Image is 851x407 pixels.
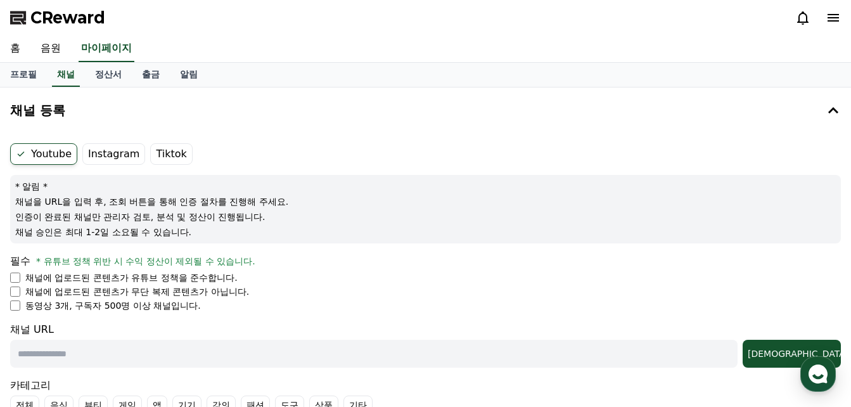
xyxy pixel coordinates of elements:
div: [DEMOGRAPHIC_DATA] [748,347,836,360]
h4: 채널 등록 [10,103,65,117]
p: 채널을 URL을 입력 후, 조회 버튼을 통해 인증 절차를 진행해 주세요. [15,195,836,208]
button: 채널 등록 [5,93,846,128]
a: 알림 [170,63,208,87]
label: Instagram [82,143,145,165]
p: 동영상 3개, 구독자 500명 이상 채널입니다. [25,299,201,312]
p: 채널 승인은 최대 1-2일 소요될 수 있습니다. [15,226,836,238]
p: 채널에 업로드된 콘텐츠가 유튜브 정책을 준수합니다. [25,271,238,284]
p: 채널에 업로드된 콘텐츠가 무단 복제 콘텐츠가 아닙니다. [25,285,249,298]
span: 필수 [10,255,30,267]
a: 출금 [132,63,170,87]
p: 인증이 완료된 채널만 관리자 검토, 분석 및 정산이 진행됩니다. [15,210,836,223]
label: Youtube [10,143,77,165]
label: Tiktok [150,143,192,165]
a: 홈 [4,302,84,333]
div: 채널 URL [10,322,841,368]
a: 대화 [84,302,163,333]
span: 대화 [116,321,131,332]
span: * 유튜브 정책 위반 시 수익 정산이 제외될 수 있습니다. [36,256,255,266]
span: 설정 [196,321,211,331]
span: CReward [30,8,105,28]
span: 홈 [40,321,48,331]
button: [DEMOGRAPHIC_DATA] [743,340,841,368]
a: 음원 [30,36,71,62]
a: 정산서 [85,63,132,87]
a: 채널 [52,63,80,87]
a: 마이페이지 [79,36,134,62]
a: 설정 [163,302,243,333]
a: CReward [10,8,105,28]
